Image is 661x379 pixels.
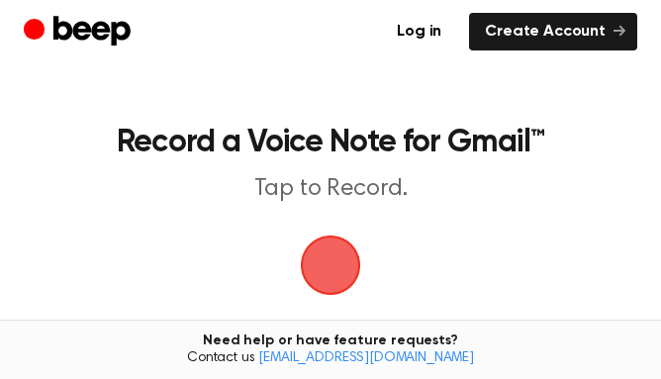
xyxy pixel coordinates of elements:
a: Beep [24,13,136,51]
h1: Record a Voice Note for Gmail™ [44,127,617,158]
a: Create Account [469,13,637,50]
a: Log in [381,13,457,50]
span: Contact us [12,350,649,368]
button: Beep Logo [301,236,360,295]
a: [EMAIL_ADDRESS][DOMAIN_NAME] [258,351,474,365]
p: Tap to Record. [44,174,617,204]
